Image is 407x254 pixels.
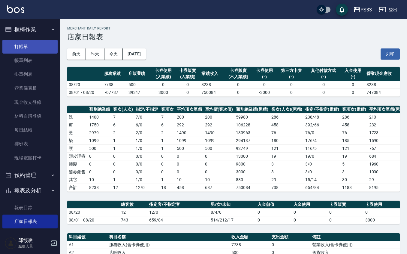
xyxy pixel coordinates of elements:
a: 營業儀表板 [2,81,58,95]
td: 121 [270,144,304,152]
td: 2979 [88,129,112,137]
td: 8238 [200,81,224,88]
a: 每日結帳 [2,123,58,137]
td: 接髮 [67,160,88,168]
td: 12 [119,208,148,216]
td: 0 [203,160,235,168]
th: 指定客/不指定客 [148,201,209,209]
td: 0 [88,168,112,176]
td: 76 [341,129,368,137]
td: 7738 [230,241,270,249]
td: 39347 [127,88,151,96]
td: 18 [160,184,175,191]
a: 打帳單 [2,40,58,54]
td: 200 [203,113,235,121]
img: Logo [7,5,24,13]
td: 3 / 0 [304,168,341,176]
a: 現場電腦打卡 [2,151,58,165]
td: 0 [112,152,134,160]
td: 0 [88,160,112,168]
div: 卡券販賣 [226,67,251,74]
td: 0 [175,152,203,160]
td: 286 [270,113,304,121]
p: 服務人員 [18,243,49,249]
td: 1 / 0 [134,144,160,152]
td: -3000 [252,88,276,96]
td: 1 / 0 [134,137,160,144]
td: 8238 [365,81,400,88]
td: 0 [203,168,235,176]
button: 櫃檯作業 [2,22,58,37]
a: 互助日報表 [2,228,58,242]
img: Person [5,237,17,249]
td: 0 [160,152,175,160]
td: 3 [270,160,304,168]
td: 3000 [234,168,270,176]
th: 入金使用 [292,201,328,209]
td: 3 / 0 [304,160,341,168]
td: 0 [328,216,364,224]
td: 0 [341,88,365,96]
th: 卡券販賣 [328,201,364,209]
td: 15 / 14 [304,176,341,184]
td: 30 [341,176,368,184]
a: 店家日報表 [2,215,58,228]
td: 7738 [103,81,127,88]
td: 10 [203,176,235,184]
td: 3000 [151,88,176,96]
td: 76 [270,129,304,137]
td: 0 [276,88,306,96]
td: 合計 [67,184,88,191]
td: 176 / 4 [304,137,341,144]
td: 頭皮理療 [67,152,88,160]
td: 200 [175,113,203,121]
td: 0 [252,81,276,88]
td: 3 [341,168,368,176]
th: 男/女/未知 [209,201,256,209]
div: (不入業績) [226,74,251,80]
td: 1099 [203,137,235,144]
td: 292 [203,121,235,129]
a: 報表目錄 [2,201,58,215]
td: 3000 [364,216,400,224]
td: 0 [292,208,328,216]
td: 0 [88,152,112,160]
div: (入業績) [153,74,174,80]
div: 第三方卡券 [278,67,304,74]
td: 7 [112,113,134,121]
td: 0 [256,208,292,216]
td: 116 / 5 [304,144,341,152]
td: 1 [160,137,175,144]
td: 750084 [200,88,224,96]
td: 0 [112,168,134,176]
div: (-) [278,74,304,80]
td: 2 [160,129,175,137]
td: 2 / 0 [134,129,160,137]
th: 總客數 [119,201,148,209]
td: 染 [67,137,88,144]
a: 掛單列表 [2,67,58,81]
td: 747084 [365,88,400,96]
td: 13000 [234,152,270,160]
h3: 店家日報表 [67,33,400,41]
td: A1 [67,241,108,249]
td: 7 / 0 [134,113,160,121]
th: 類別總業績 [88,106,112,113]
td: 29 [270,176,304,184]
td: 0 [224,81,252,88]
td: 0 [175,168,203,176]
th: 客次(人次)(累積) [270,106,304,113]
td: 0 [292,216,328,224]
td: 121 [341,144,368,152]
th: 科目名稱 [108,233,230,241]
td: 08/20 [67,81,103,88]
td: 0 [203,152,235,160]
div: 卡券販賣 [177,67,198,74]
td: 08/20 [67,208,119,216]
td: 750084 [234,184,270,191]
td: 1 [112,144,134,152]
td: 0 / 0 [134,168,160,176]
th: 收入金額 [230,233,270,241]
td: 2 [112,129,134,137]
td: 6 [160,121,175,129]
